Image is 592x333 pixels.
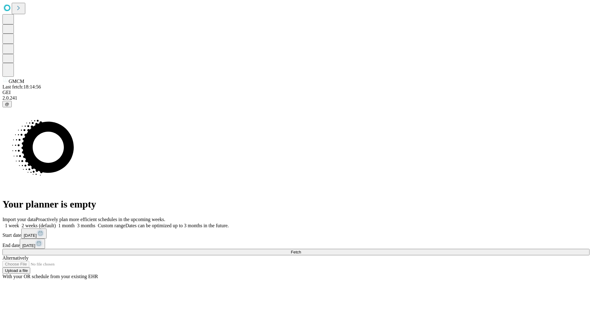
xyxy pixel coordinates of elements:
[2,90,590,95] div: GEI
[2,217,36,222] span: Import your data
[22,243,35,248] span: [DATE]
[9,79,24,84] span: GMCM
[2,84,41,89] span: Last fetch: 18:14:56
[125,223,229,228] span: Dates can be optimized up to 3 months in the future.
[2,199,590,210] h1: Your planner is empty
[77,223,95,228] span: 3 months
[2,267,30,274] button: Upload a file
[2,95,590,101] div: 2.0.241
[291,250,301,254] span: Fetch
[2,255,28,261] span: Alternatively
[2,239,590,249] div: End date
[20,239,45,249] button: [DATE]
[5,223,19,228] span: 1 week
[36,217,165,222] span: Proactively plan more efficient schedules in the upcoming weeks.
[5,102,9,106] span: @
[2,101,12,107] button: @
[21,228,47,239] button: [DATE]
[2,249,590,255] button: Fetch
[2,274,98,279] span: With your OR schedule from your existing EHR
[24,233,37,238] span: [DATE]
[98,223,125,228] span: Custom range
[58,223,75,228] span: 1 month
[22,223,56,228] span: 2 weeks (default)
[2,228,590,239] div: Start date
